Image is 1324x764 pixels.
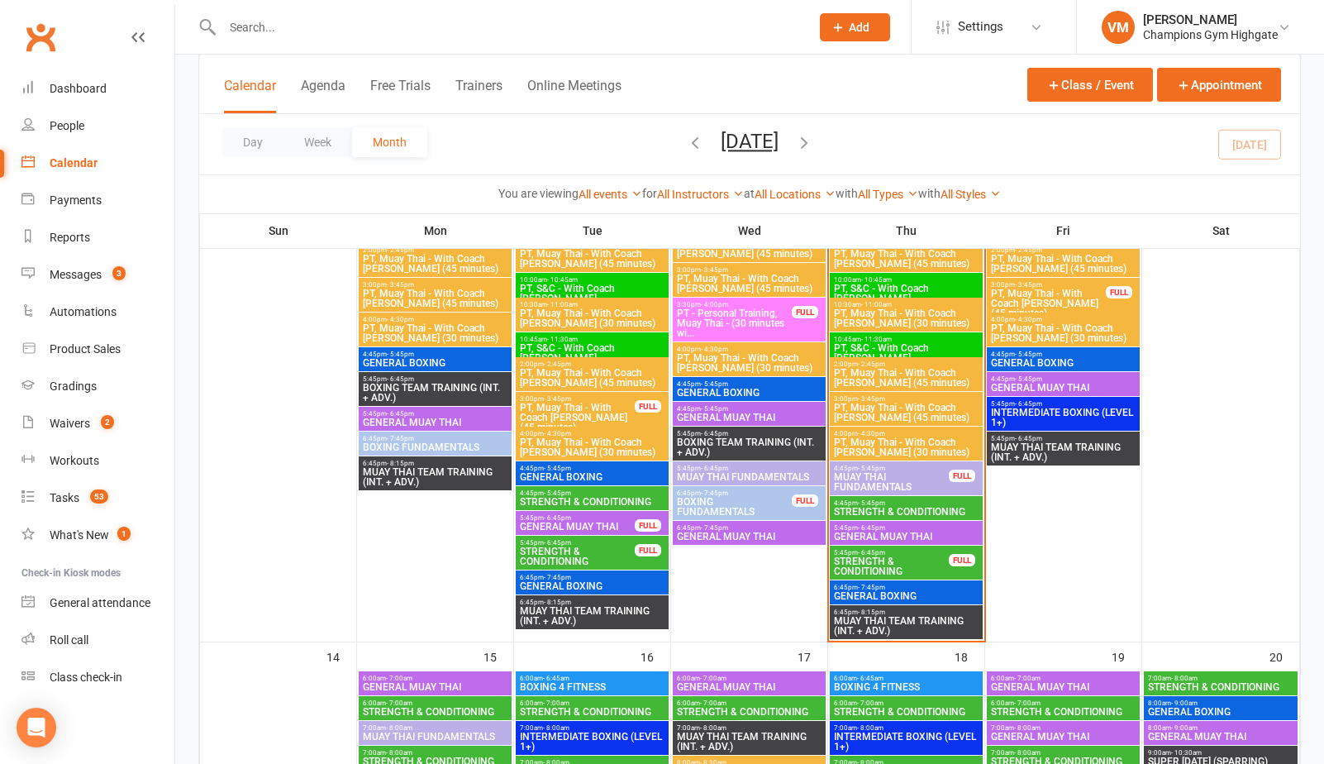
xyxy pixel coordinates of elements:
a: Messages 3 [21,256,174,294]
div: [PERSON_NAME] [1143,12,1278,27]
span: - 4:30pm [1015,316,1042,323]
span: PT - Personal Training, Muay Thai - (30 minutes wi... [676,308,793,338]
div: Workouts [50,454,99,467]
span: MUAY THAI TEAM TRAINING (INT. + ADV.) [519,606,665,626]
span: 6:45pm [362,460,508,467]
span: MUAY THAI TEAM TRAINING (INT. + ADV.) [990,442,1136,462]
span: GENERAL BOXING [519,581,665,591]
button: Day [222,127,283,157]
span: MUAY THAI FUNDAMENTALS [676,472,822,482]
span: 2:00pm [990,246,1136,254]
span: - 8:00am [543,724,569,732]
button: Free Trials [370,78,431,113]
th: Fri [985,213,1142,248]
strong: with [836,187,858,200]
th: Thu [828,213,985,248]
span: - 2:45pm [1015,246,1042,254]
span: 6:45pm [676,524,822,532]
div: FULL [949,470,975,482]
span: INTERMEDIATE BOXING (LEVEL 1+) [990,408,1136,427]
a: People [21,107,174,145]
a: All Styles [941,188,1001,201]
div: 16 [641,642,670,670]
a: Calendar [21,145,174,182]
span: 6:00am [519,700,665,707]
span: MUAY THAI FUNDAMENTALS [362,732,508,742]
span: PT, S&C - With Coach [PERSON_NAME] [519,343,665,363]
span: 4:00pm [362,316,508,323]
span: PT, Muay Thai - With Coach [PERSON_NAME] (45 minutes) [833,249,979,269]
span: - 6:45pm [1015,435,1042,442]
span: 2 [101,415,114,429]
span: INTERMEDIATE BOXING (LEVEL 1+) [519,732,665,752]
span: PT, Muay Thai - With Coach [PERSON_NAME] (30 minutes) [362,323,508,343]
span: 5:45pm [833,549,950,556]
span: - 11:00am [861,301,892,308]
span: GENERAL MUAY THAI [676,682,822,692]
span: - 5:45pm [1015,351,1042,358]
a: Payments [21,182,174,219]
span: - 7:00am [700,700,726,707]
span: PT, Muay Thai - With Coach [PERSON_NAME] (45 minutes) [676,239,822,259]
div: FULL [635,544,661,556]
a: General attendance kiosk mode [21,585,174,622]
span: STRENGTH & CONDITIONING [676,707,822,717]
span: - 2:45pm [858,361,885,368]
span: 7:00am [990,749,1136,757]
span: PT, Muay Thai - With Coach [PERSON_NAME] (30 minutes) [990,323,1136,343]
span: 6:45pm [362,435,508,442]
a: Reports [21,219,174,256]
span: BOXING FUNDAMENTALS [676,497,793,517]
span: 10:00am [833,276,979,284]
span: STRENGTH & CONDITIONING [519,547,636,566]
span: INTERMEDIATE BOXING (LEVEL 1+) [833,732,979,752]
span: - 3:45pm [701,266,728,274]
span: PT, Muay Thai - With Coach [PERSON_NAME] (45 minutes) [990,254,1136,274]
div: Gradings [50,380,97,393]
a: Roll call [21,622,174,659]
span: - 8:00am [1014,724,1041,732]
span: 4:45pm [833,465,950,472]
div: Product Sales [50,342,121,356]
button: Online Meetings [527,78,622,113]
th: Mon [357,213,514,248]
span: 7:00am [519,724,665,732]
span: 3:00pm [990,281,1107,289]
span: 4:00pm [519,430,665,437]
a: Tasks 53 [21,480,174,517]
strong: You are viewing [498,187,579,200]
span: Settings [958,8,1003,45]
a: Product Sales [21,331,174,368]
span: 8:00am [1147,724,1294,732]
div: 19 [1112,642,1141,670]
span: 3:00pm [519,395,636,403]
span: GENERAL BOXING [362,358,508,368]
div: VM [1102,11,1135,44]
span: 5:45pm [833,524,979,532]
span: - 11:00am [547,301,578,308]
span: - 11:30am [861,336,892,343]
span: - 4:00pm [701,301,728,308]
span: - 10:45am [547,276,578,284]
a: All Instructors [657,188,744,201]
button: Calendar [224,78,276,113]
span: 7:00am [676,724,822,732]
span: PT, Muay Thai - With Coach [PERSON_NAME] (45 minutes) [362,289,508,308]
button: Month [352,127,427,157]
span: GENERAL BOXING [1147,707,1294,717]
div: Waivers [50,417,90,430]
span: PT, Muay Thai - With Coach [PERSON_NAME] (45 minutes) [833,403,979,423]
span: 6:00am [833,700,979,707]
span: 1 [117,527,131,541]
span: BOXING 4 FITNESS [833,682,979,692]
span: PT, Muay Thai - With Coach [PERSON_NAME] (30 minutes) [833,308,979,328]
span: - 3:45pm [1015,281,1042,289]
span: GENERAL MUAY THAI [990,732,1136,742]
span: - 5:45pm [1015,375,1042,383]
span: PT, Muay Thai - With Coach [PERSON_NAME] (30 minutes) [676,353,822,373]
div: Class check-in [50,671,122,684]
span: - 5:45pm [544,465,571,472]
span: 5:45pm [676,430,822,437]
span: PT, Muay Thai - With Coach [PERSON_NAME] (45 minutes) [519,368,665,388]
div: 20 [1269,642,1299,670]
